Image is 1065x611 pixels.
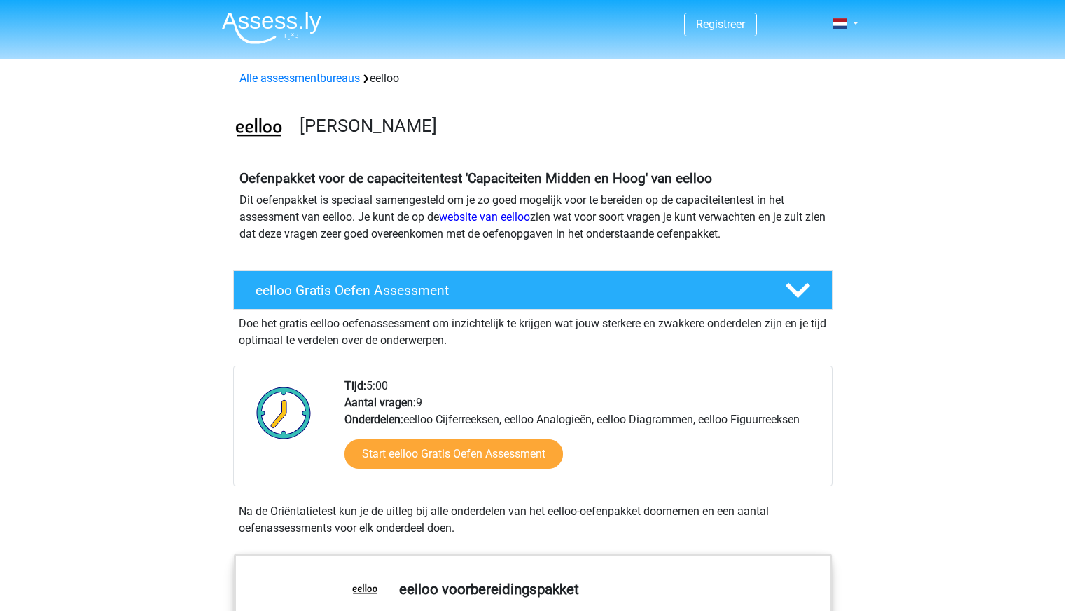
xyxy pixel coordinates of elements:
a: Alle assessmentbureaus [239,71,360,85]
img: eelloo.png [234,104,284,153]
a: Registreer [696,18,745,31]
b: Onderdelen: [344,413,403,426]
b: Oefenpakket voor de capaciteitentest 'Capaciteiten Midden en Hoog' van eelloo [239,170,712,186]
a: website van eelloo [439,210,530,224]
div: Doe het gratis eelloo oefenassessment om inzichtelijk te krijgen wat jouw sterkere en zwakkere on... [233,310,833,349]
a: Start eelloo Gratis Oefen Assessment [344,439,563,469]
a: eelloo Gratis Oefen Assessment [228,270,838,310]
img: Klok [249,378,319,448]
div: Na de Oriëntatietest kun je de uitleg bij alle onderdelen van het eelloo-oefenpakket doornemen en... [233,503,833,537]
b: Tijd: [344,379,366,392]
h4: eelloo Gratis Oefen Assessment [256,282,763,298]
p: Dit oefenpakket is speciaal samengesteld om je zo goed mogelijk voor te bereiden op de capaciteit... [239,192,826,242]
div: eelloo [234,70,832,87]
h3: [PERSON_NAME] [300,115,821,137]
div: 5:00 9 eelloo Cijferreeksen, eelloo Analogieën, eelloo Diagrammen, eelloo Figuurreeksen [334,378,831,486]
img: Assessly [222,11,321,44]
b: Aantal vragen: [344,396,416,409]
